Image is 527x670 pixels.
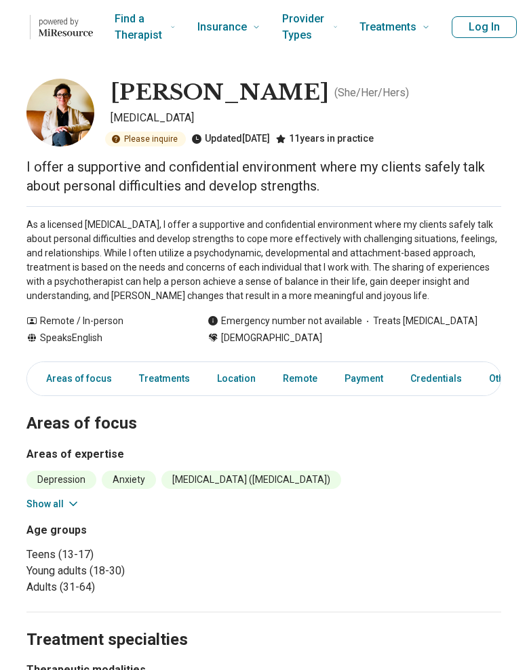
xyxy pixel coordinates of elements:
[26,579,258,595] li: Adults (31-64)
[452,16,517,38] button: Log In
[26,218,501,303] p: As a licensed [MEDICAL_DATA], I offer a supportive and confidential environment where my clients ...
[26,331,180,345] div: Speaks English
[26,314,180,328] div: Remote / In-person
[275,132,374,146] div: 11 years in practice
[26,547,258,563] li: Teens (13-17)
[26,522,258,538] h3: Age groups
[334,85,409,101] p: ( She/Her/Hers )
[111,110,501,126] p: [MEDICAL_DATA]
[221,331,322,345] span: [DEMOGRAPHIC_DATA]
[115,9,165,45] span: Find a Therapist
[209,365,264,393] a: Location
[362,314,477,328] span: Treats [MEDICAL_DATA]
[275,365,326,393] a: Remote
[26,380,501,435] h2: Areas of focus
[208,314,362,328] div: Emergency number not available
[26,157,501,195] p: I offer a supportive and confidential environment where my clients safely talk about personal dif...
[26,563,258,579] li: Young adults (18-30)
[22,5,93,49] a: Home page
[26,79,94,146] img: Paige Bartholome, Psychologist
[102,471,156,489] li: Anxiety
[191,132,270,146] div: Updated [DATE]
[161,471,341,489] li: [MEDICAL_DATA] ([MEDICAL_DATA])
[30,365,120,393] a: Areas of focus
[105,132,186,146] div: Please inquire
[26,446,501,462] h3: Areas of expertise
[282,9,328,45] span: Provider Types
[26,497,80,511] button: Show all
[197,18,247,37] span: Insurance
[26,596,501,652] h2: Treatment specialties
[336,365,391,393] a: Payment
[402,365,470,393] a: Credentials
[26,471,96,489] li: Depression
[111,79,329,107] h1: [PERSON_NAME]
[39,16,93,27] p: powered by
[359,18,416,37] span: Treatments
[131,365,198,393] a: Treatments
